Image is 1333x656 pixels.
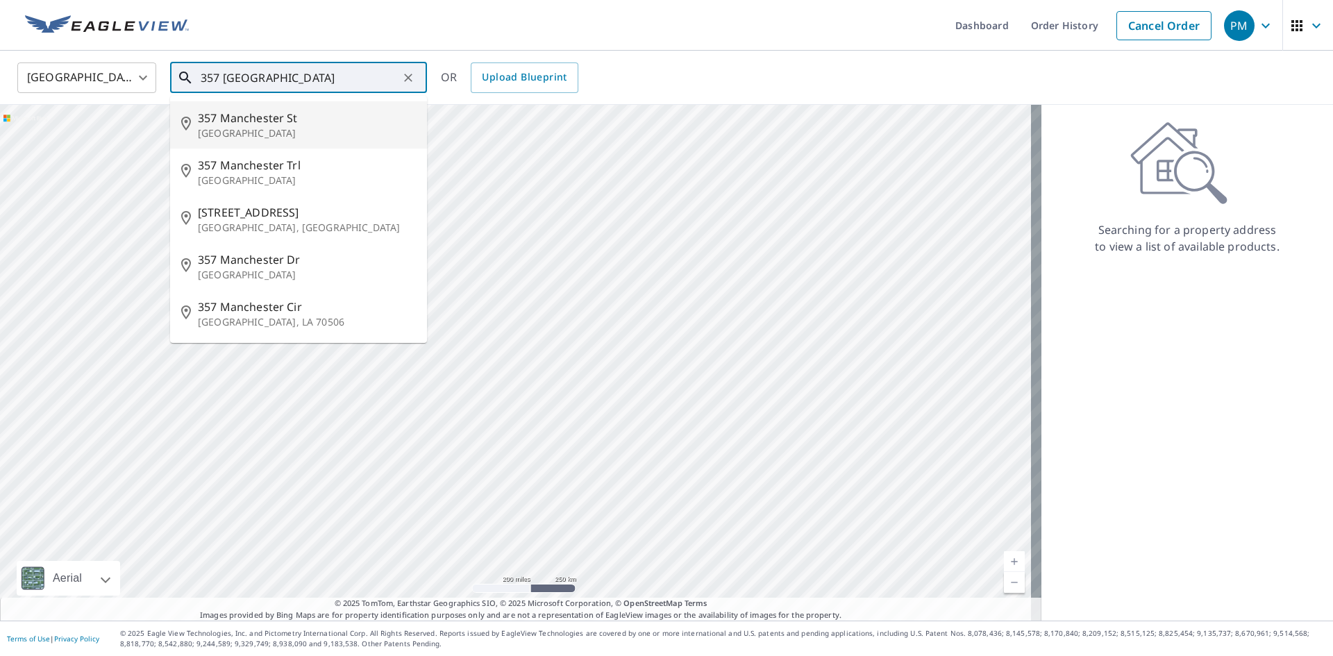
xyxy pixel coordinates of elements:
span: [STREET_ADDRESS] [198,204,416,221]
span: 357 Manchester Dr [198,251,416,268]
span: © 2025 TomTom, Earthstar Geographics SIO, © 2025 Microsoft Corporation, © [335,598,707,609]
a: OpenStreetMap [623,598,682,608]
span: 357 Manchester St [198,110,416,126]
a: Upload Blueprint [471,62,578,93]
span: 357 Manchester Cir [198,298,416,315]
input: Search by address or latitude-longitude [201,58,399,97]
p: [GEOGRAPHIC_DATA] [198,126,416,140]
div: Aerial [49,561,86,596]
p: [GEOGRAPHIC_DATA] [198,174,416,187]
div: [GEOGRAPHIC_DATA] [17,58,156,97]
span: 357 Manchester Trl [198,157,416,174]
p: © 2025 Eagle View Technologies, Inc. and Pictometry International Corp. All Rights Reserved. Repo... [120,628,1326,649]
span: Upload Blueprint [482,69,567,86]
a: Privacy Policy [54,634,99,644]
a: Terms [685,598,707,608]
a: Current Level 5, Zoom Out [1004,572,1025,593]
p: [GEOGRAPHIC_DATA] [198,268,416,282]
p: | [7,634,99,643]
p: [GEOGRAPHIC_DATA], [GEOGRAPHIC_DATA] [198,221,416,235]
div: Aerial [17,561,120,596]
div: OR [441,62,578,93]
a: Current Level 5, Zoom In [1004,551,1025,572]
p: [GEOGRAPHIC_DATA], LA 70506 [198,315,416,329]
img: EV Logo [25,15,189,36]
a: Terms of Use [7,634,50,644]
a: Cancel Order [1116,11,1212,40]
p: Searching for a property address to view a list of available products. [1094,221,1280,255]
button: Clear [399,68,418,87]
div: PM [1224,10,1255,41]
